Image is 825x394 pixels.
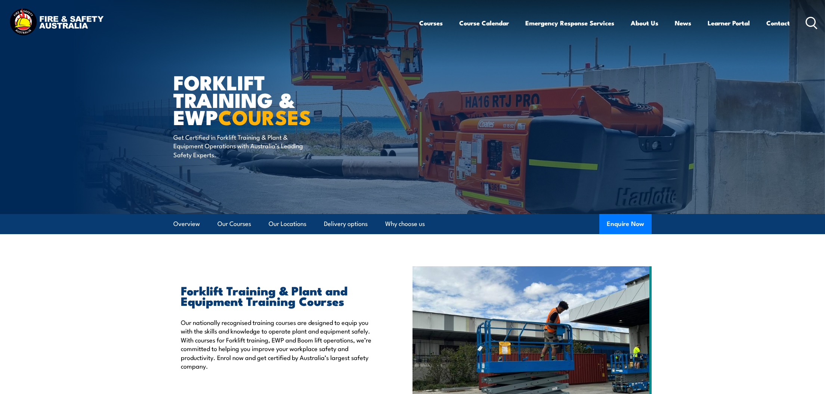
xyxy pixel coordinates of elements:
[173,73,358,125] h1: Forklift Training & EWP
[385,214,425,234] a: Why choose us
[181,318,378,370] p: Our nationally recognised training courses are designed to equip you with the skills and knowledg...
[324,214,368,234] a: Delivery options
[631,13,658,33] a: About Us
[419,13,443,33] a: Courses
[269,214,306,234] a: Our Locations
[173,133,310,159] p: Get Certified in Forklift Training & Plant & Equipment Operations with Australia’s Leading Safety...
[525,13,614,33] a: Emergency Response Services
[599,214,652,234] button: Enquire Now
[766,13,790,33] a: Contact
[181,285,378,306] h2: Forklift Training & Plant and Equipment Training Courses
[218,101,311,132] strong: COURSES
[708,13,750,33] a: Learner Portal
[459,13,509,33] a: Course Calendar
[675,13,691,33] a: News
[173,214,200,234] a: Overview
[217,214,251,234] a: Our Courses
